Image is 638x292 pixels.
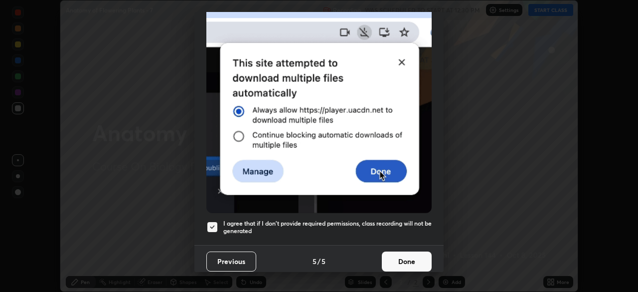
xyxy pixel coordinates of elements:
[313,256,317,267] h4: 5
[223,220,432,235] h5: I agree that if I don't provide required permissions, class recording will not be generated
[206,252,256,272] button: Previous
[382,252,432,272] button: Done
[321,256,325,267] h4: 5
[318,256,320,267] h4: /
